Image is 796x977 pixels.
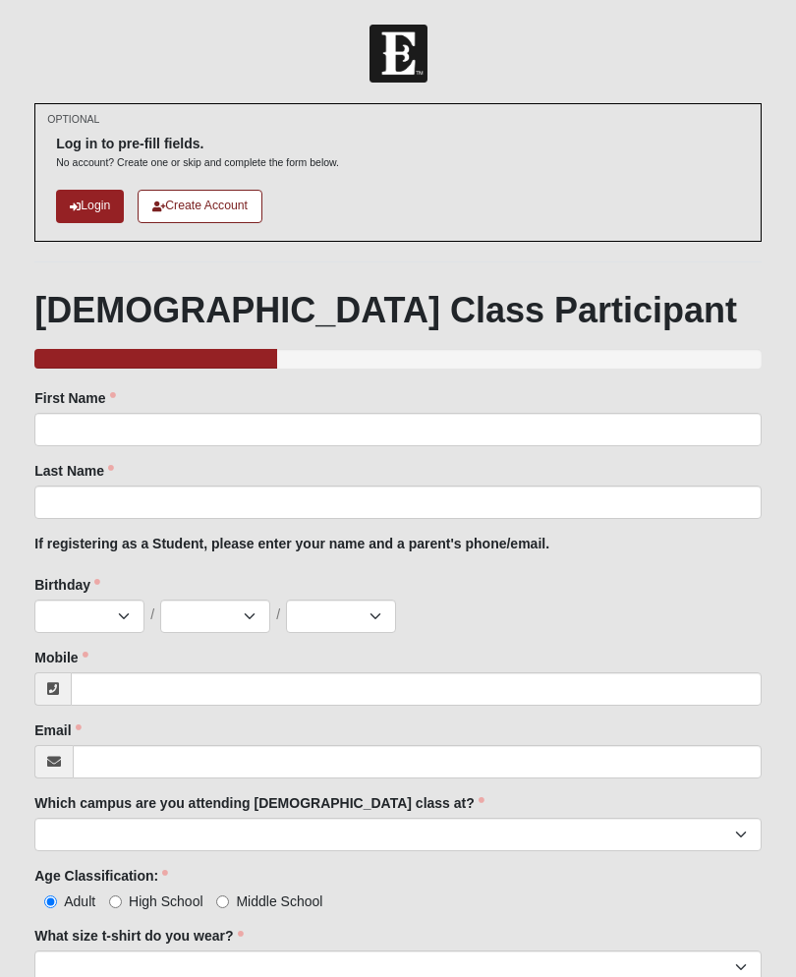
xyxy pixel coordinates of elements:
[34,388,115,408] label: First Name
[109,895,122,908] input: High School
[34,536,549,551] b: If registering as a Student, please enter your name and a parent's phone/email.
[44,895,57,908] input: Adult
[56,190,124,222] a: Login
[129,893,203,909] span: High School
[64,893,95,909] span: Adult
[34,461,114,481] label: Last Name
[34,926,243,946] label: What size t-shirt do you wear?
[56,155,339,170] p: No account? Create one or skip and complete the form below.
[138,190,262,222] a: Create Account
[216,895,229,908] input: Middle School
[34,289,762,331] h1: [DEMOGRAPHIC_DATA] Class Participant
[56,136,339,152] h6: Log in to pre-fill fields.
[34,866,168,886] label: Age Classification:
[47,112,99,127] small: OPTIONAL
[34,793,484,813] label: Which campus are you attending [DEMOGRAPHIC_DATA] class at?
[34,720,81,740] label: Email
[34,575,100,595] label: Birthday
[370,25,427,83] img: Church of Eleven22 Logo
[150,604,154,626] span: /
[236,893,322,909] span: Middle School
[276,604,280,626] span: /
[34,648,87,667] label: Mobile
